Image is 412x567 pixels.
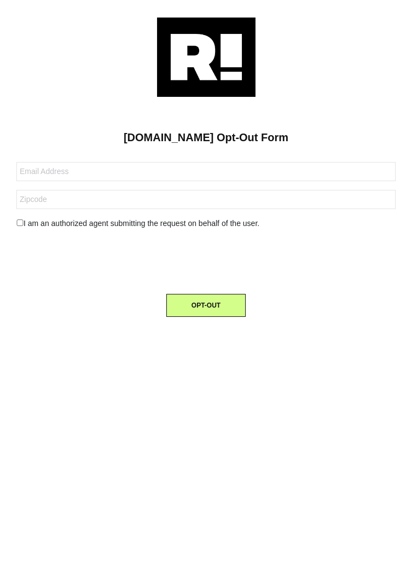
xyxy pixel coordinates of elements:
div: I am an authorized agent submitting the request on behalf of the user. [8,218,404,229]
img: Retention.com [157,18,256,97]
iframe: reCAPTCHA [123,238,289,281]
button: OPT-OUT [166,294,246,317]
input: Email Address [16,162,396,181]
input: Zipcode [16,190,396,209]
h1: [DOMAIN_NAME] Opt-Out Form [16,131,396,144]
